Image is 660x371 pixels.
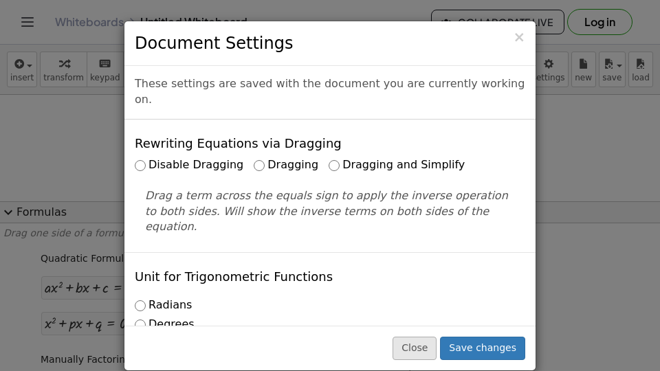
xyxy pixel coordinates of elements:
label: Radians [135,297,192,313]
label: Disable Dragging [135,157,243,173]
button: Save changes [440,337,525,360]
input: Disable Dragging [135,160,146,171]
h4: Unit for Trigonometric Functions [135,270,333,284]
input: Dragging [254,160,265,171]
h3: Document Settings [135,32,525,55]
input: Degrees [135,319,146,330]
input: Radians [135,300,146,311]
label: Dragging [254,157,318,173]
p: Drag a term across the equals sign to apply the inverse operation to both sides. Will show the in... [145,188,515,236]
label: Dragging and Simplify [329,157,465,173]
button: Close [513,30,525,45]
div: These settings are saved with the document you are currently working on. [124,66,536,120]
span: × [513,29,525,45]
label: Degrees [135,317,195,333]
input: Dragging and Simplify [329,160,340,171]
button: Close [393,337,437,360]
h4: Rewriting Equations via Dragging [135,137,342,150]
